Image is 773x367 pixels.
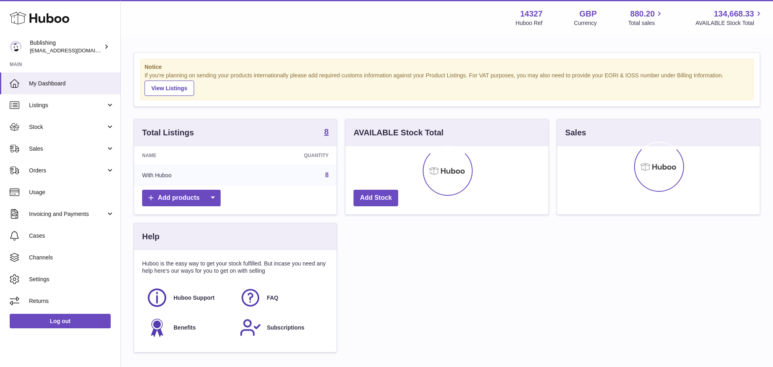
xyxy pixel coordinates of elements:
h3: AVAILABLE Stock Total [353,127,443,138]
span: Returns [29,297,114,305]
div: If you're planning on sending your products internationally please add required customs informati... [145,72,749,96]
div: Bublishing [30,39,102,54]
p: Huboo is the easy way to get your stock fulfilled. But incase you need any help here's our ways f... [142,260,329,275]
strong: 8 [324,128,329,136]
strong: 14327 [520,8,543,19]
th: Quantity [241,146,337,165]
a: Add products [142,190,221,206]
a: FAQ [240,287,325,309]
a: Subscriptions [240,317,325,338]
a: 8 [324,128,329,137]
strong: Notice [145,63,749,71]
span: Sales [29,145,106,153]
span: Benefits [174,324,196,332]
a: View Listings [145,81,194,96]
td: With Huboo [134,165,241,186]
span: Stock [29,123,106,131]
span: 134,668.33 [714,8,754,19]
span: [EMAIL_ADDRESS][DOMAIN_NAME] [30,47,118,54]
a: Add Stock [353,190,398,206]
th: Name [134,146,241,165]
a: Log out [10,314,111,328]
h3: Sales [565,127,586,138]
a: 880.20 Total sales [628,8,664,27]
span: Huboo Support [174,294,215,302]
span: Usage [29,189,114,196]
span: Invoicing and Payments [29,210,106,218]
span: Listings [29,102,106,109]
a: 134,668.33 AVAILABLE Stock Total [695,8,763,27]
h3: Help [142,231,159,242]
img: internalAdmin-14327@internal.huboo.com [10,41,22,53]
span: My Dashboard [29,80,114,87]
a: Benefits [146,317,231,338]
span: Orders [29,167,106,174]
span: Subscriptions [267,324,304,332]
span: Cases [29,232,114,240]
span: 880.20 [630,8,655,19]
span: Channels [29,254,114,261]
h3: Total Listings [142,127,194,138]
div: Huboo Ref [516,19,543,27]
span: FAQ [267,294,279,302]
span: Settings [29,276,114,283]
strong: GBP [579,8,597,19]
span: AVAILABLE Stock Total [695,19,763,27]
div: Currency [574,19,597,27]
span: Total sales [628,19,664,27]
a: 8 [325,172,329,178]
a: Huboo Support [146,287,231,309]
